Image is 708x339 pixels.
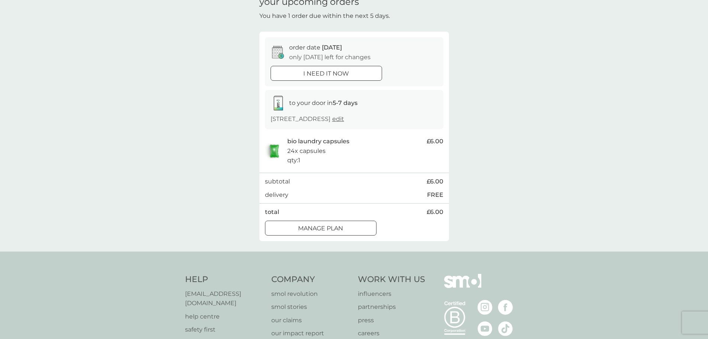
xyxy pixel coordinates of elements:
p: 24x capsules [287,146,326,156]
a: press [358,316,425,325]
img: smol [444,274,481,299]
p: delivery [265,190,288,200]
img: visit the smol Instagram page [478,300,492,315]
h4: Company [271,274,350,285]
a: influencers [358,289,425,299]
p: bio laundry capsules [287,137,349,146]
span: [DATE] [322,44,342,51]
p: [STREET_ADDRESS] [271,114,344,124]
p: i need it now [303,69,349,79]
a: our claims [271,316,350,325]
p: total [265,207,279,217]
img: visit the smol Youtube page [478,321,492,336]
img: visit the smol Tiktok page [498,321,513,336]
p: Manage plan [298,224,343,233]
a: smol revolution [271,289,350,299]
button: i need it now [271,66,382,81]
p: You have 1 order due within the next 5 days. [259,11,390,21]
a: partnerships [358,302,425,312]
span: £6.00 [427,207,443,217]
p: qty : 1 [287,156,300,165]
button: Manage plan [265,221,376,236]
a: safety first [185,325,264,335]
p: order date [289,43,342,52]
a: our impact report [271,329,350,338]
img: visit the smol Facebook page [498,300,513,315]
span: to your door in [289,99,358,106]
h4: Help [185,274,264,285]
a: help centre [185,312,264,322]
strong: 5-7 days [333,99,358,106]
a: smol stories [271,302,350,312]
h4: Work With Us [358,274,425,285]
span: £6.00 [427,137,443,146]
p: only [DATE] left for changes [289,52,371,62]
a: careers [358,329,425,338]
a: [EMAIL_ADDRESS][DOMAIN_NAME] [185,289,264,308]
a: edit [332,115,344,122]
p: FREE [427,190,443,200]
p: subtotal [265,177,290,186]
span: £6.00 [427,177,443,186]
